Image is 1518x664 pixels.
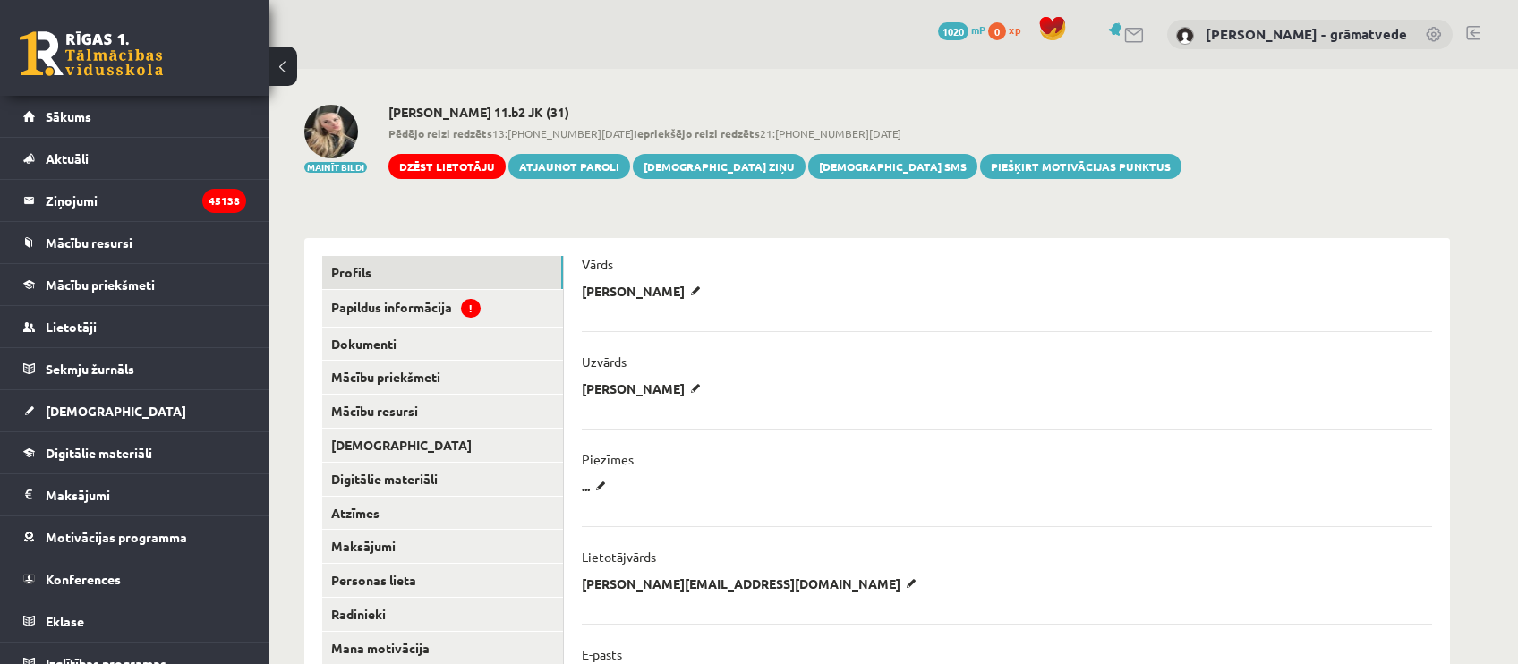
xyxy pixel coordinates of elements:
a: Eklase [23,600,246,642]
a: Papildus informācija! [322,290,563,327]
p: ... [582,478,612,494]
p: [PERSON_NAME][EMAIL_ADDRESS][DOMAIN_NAME] [582,575,923,592]
a: Mācību priekšmeti [322,361,563,394]
h2: [PERSON_NAME] 11.b2 JK (31) [388,105,1181,120]
p: [PERSON_NAME] [582,283,707,299]
a: Digitālie materiāli [322,463,563,496]
a: Mācību resursi [322,395,563,428]
span: 1020 [938,22,968,40]
a: [DEMOGRAPHIC_DATA] SMS [808,154,977,179]
a: Maksājumi [23,474,246,515]
a: Maksājumi [322,530,563,563]
span: Eklase [46,613,84,629]
i: 45138 [202,189,246,213]
span: Sekmju žurnāls [46,361,134,377]
a: Konferences [23,558,246,600]
span: [DEMOGRAPHIC_DATA] [46,403,186,419]
a: [PERSON_NAME] - grāmatvede [1206,25,1407,43]
legend: Maksājumi [46,474,246,515]
span: 0 [988,22,1006,40]
span: Sākums [46,108,91,124]
legend: Ziņojumi [46,180,246,221]
span: Digitālie materiāli [46,445,152,461]
span: mP [971,22,985,37]
a: Sekmju žurnāls [23,348,246,389]
span: Motivācijas programma [46,529,187,545]
a: Digitālie materiāli [23,432,246,473]
a: Piešķirt motivācijas punktus [980,154,1181,179]
p: Vārds [582,256,613,272]
img: Antra Sondore - grāmatvede [1176,27,1194,45]
b: Pēdējo reizi redzēts [388,126,492,140]
a: Sākums [23,96,246,137]
p: Piezīmes [582,451,634,467]
a: [DEMOGRAPHIC_DATA] [322,429,563,462]
a: [DEMOGRAPHIC_DATA] [23,390,246,431]
a: 0 xp [988,22,1029,37]
span: Lietotāji [46,319,97,335]
a: Profils [322,256,563,289]
span: xp [1009,22,1020,37]
span: Konferences [46,571,121,587]
b: Iepriekšējo reizi redzēts [634,126,760,140]
span: Mācību priekšmeti [46,277,155,293]
a: Aktuāli [23,138,246,179]
a: Dzēst lietotāju [388,154,506,179]
a: Mācību resursi [23,222,246,263]
a: Radinieki [322,598,563,631]
a: Dokumenti [322,328,563,361]
a: Lietotāji [23,306,246,347]
a: Personas lieta [322,564,563,597]
a: Motivācijas programma [23,516,246,558]
span: 13:[PHONE_NUMBER][DATE] 21:[PHONE_NUMBER][DATE] [388,125,1181,141]
a: Mācību priekšmeti [23,264,246,305]
p: [PERSON_NAME] [582,380,707,396]
a: [DEMOGRAPHIC_DATA] ziņu [633,154,806,179]
span: Aktuāli [46,150,89,166]
span: Mācību resursi [46,234,132,251]
a: Atjaunot paroli [508,154,630,179]
a: Ziņojumi45138 [23,180,246,221]
p: Lietotājvārds [582,549,656,565]
img: Krista Dalita Marka [304,105,358,158]
p: Uzvārds [582,353,627,370]
a: Atzīmes [322,497,563,530]
span: ! [461,299,481,318]
button: Mainīt bildi [304,162,367,173]
a: Rīgas 1. Tālmācības vidusskola [20,31,163,76]
p: E-pasts [582,646,622,662]
a: 1020 mP [938,22,985,37]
